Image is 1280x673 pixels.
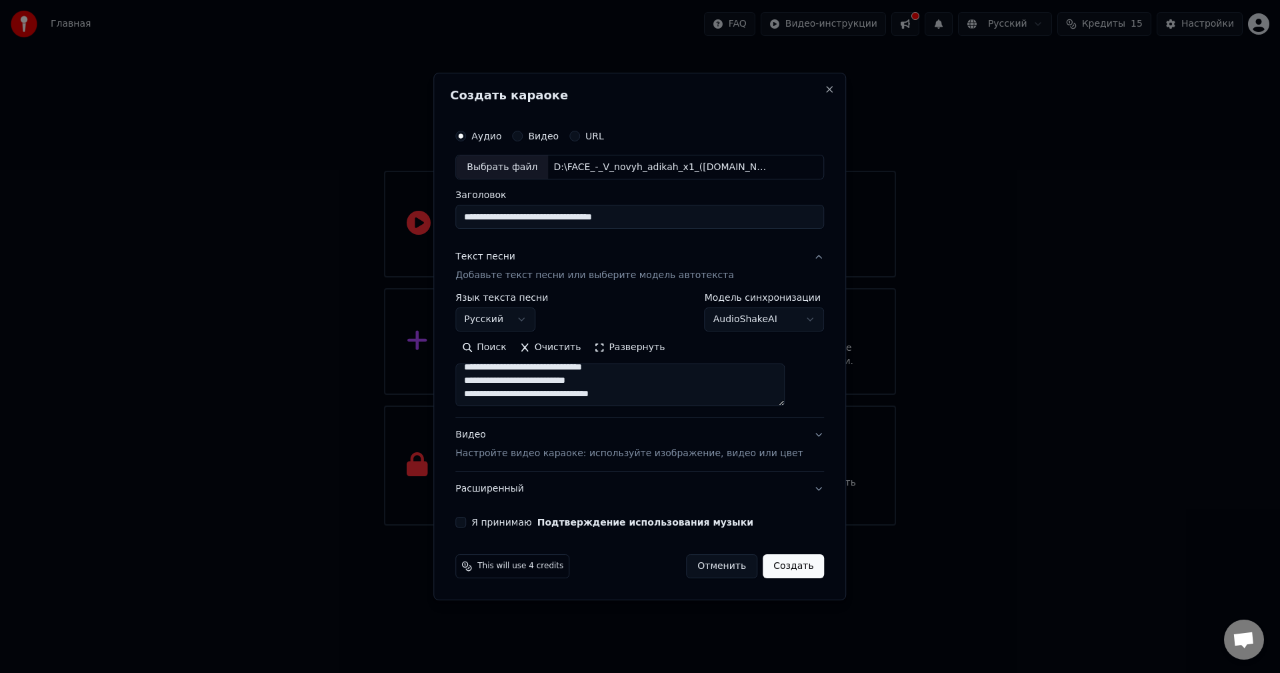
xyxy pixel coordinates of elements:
button: Отменить [686,554,757,578]
button: Поиск [455,338,513,359]
p: Добавьте текст песни или выберите модель автотекста [455,269,734,283]
button: Я принимаю [537,518,753,527]
label: Я принимаю [471,518,753,527]
button: Расширенный [455,472,824,506]
label: Язык текста песни [455,293,548,303]
label: URL [585,131,604,141]
div: Видео [455,429,803,461]
label: Заголовок [455,191,824,200]
label: Модель синхронизации [705,293,825,303]
button: Очистить [513,338,588,359]
div: Текст песниДобавьте текст песни или выберите модель автотекста [455,293,824,418]
p: Настройте видео караоке: используйте изображение, видео или цвет [455,447,803,460]
button: Текст песниДобавьте текст песни или выберите модель автотекста [455,240,824,293]
span: This will use 4 credits [477,561,563,572]
button: Создать [763,554,824,578]
h2: Создать караоке [450,89,829,101]
button: ВидеоНастройте видео караоке: используйте изображение, видео или цвет [455,418,824,472]
label: Видео [528,131,559,141]
label: Аудио [471,131,501,141]
div: Выбрать файл [456,155,548,179]
button: Развернуть [587,338,671,359]
div: D:\FACE_-_V_novyh_adikah_x1_([DOMAIN_NAME]).mp3 [548,161,775,174]
div: Текст песни [455,251,515,264]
